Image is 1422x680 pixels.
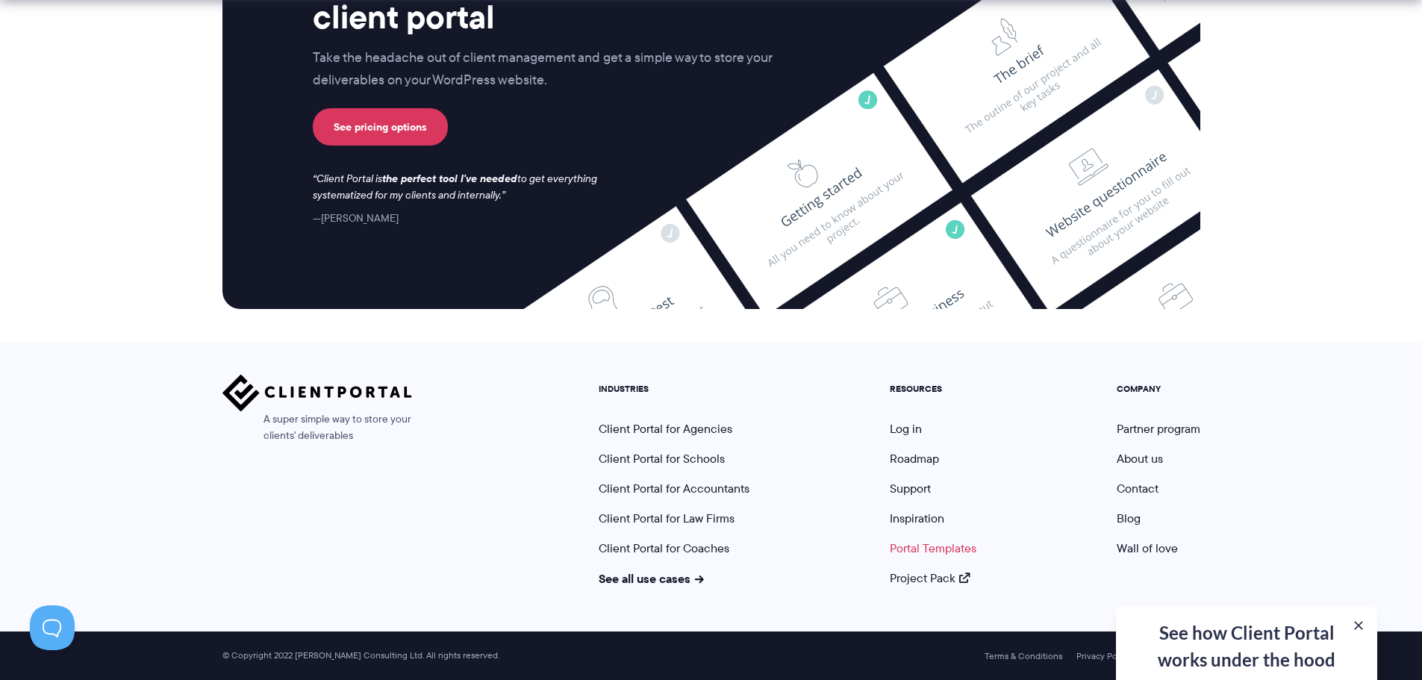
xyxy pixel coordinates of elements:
a: Blog [1117,510,1141,527]
a: Client Portal for Law Firms [599,510,735,527]
h5: INDUSTRIES [599,384,749,394]
a: Contact [1117,480,1159,497]
span: © Copyright 2022 [PERSON_NAME] Consulting Ltd. All rights reserved. [215,650,507,661]
a: Wall of love [1117,540,1178,557]
a: Client Portal for Agencies [599,420,732,437]
p: Take the headache out of client management and get a simple way to store your deliverables on you... [313,47,804,92]
strong: the perfect tool I've needed [382,170,517,187]
a: Client Portal for Accountants [599,480,749,497]
a: Project Pack [890,570,970,587]
p: Client Portal is to get everything systematized for my clients and internally. [313,171,617,204]
a: Inspiration [890,510,944,527]
a: Privacy Policy [1076,651,1131,661]
cite: [PERSON_NAME] [313,210,399,225]
h5: COMPANY [1117,384,1200,394]
a: Partner program [1117,420,1200,437]
h5: RESOURCES [890,384,976,394]
a: Roadmap [890,450,939,467]
a: Client Portal for Schools [599,450,725,467]
a: Client Portal for Coaches [599,540,729,557]
a: Log in [890,420,922,437]
a: See pricing options [313,108,448,146]
a: About us [1117,450,1163,467]
span: A super simple way to store your clients' deliverables [222,411,412,444]
a: Portal Templates [890,540,976,557]
a: See all use cases [599,570,705,587]
a: Support [890,480,931,497]
iframe: Toggle Customer Support [30,605,75,650]
a: Terms & Conditions [985,651,1062,661]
